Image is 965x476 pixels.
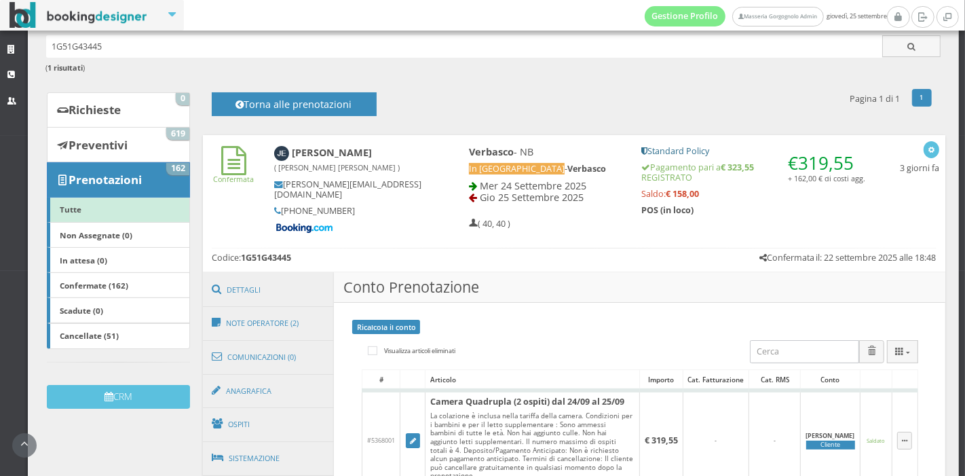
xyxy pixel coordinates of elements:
h5: Pagamento pari a REGISTRATO [641,162,865,183]
a: Ospiti [203,407,335,442]
a: Anagrafica [203,373,335,409]
small: Saldato [867,437,885,444]
img: Julian Emery [274,146,290,162]
b: Verbasco [567,163,606,175]
strong: € 158,00 [666,188,699,200]
a: Non Assegnate (0) [47,222,190,248]
div: Cliente [806,441,855,450]
a: Richieste 0 [47,92,190,128]
b: € 319,55 [645,435,678,446]
div: Colonne [887,340,918,363]
input: Cerca [750,340,859,363]
a: Tutte [47,197,190,223]
a: In attesa (0) [47,247,190,273]
img: BookingDesigner.com [10,2,147,29]
h4: - NB [469,146,624,158]
button: Torna alle prenotazioni [212,92,377,116]
b: Preventivi [69,137,128,153]
button: Columns [887,340,918,363]
img: Booking-com-logo.png [274,222,335,234]
input: Ricerca cliente - (inserisci il codice, il nome, il cognome, il numero di telefono o la mail) [46,35,883,58]
span: 319,55 [798,151,854,175]
h5: [PHONE_NUMBER] [274,206,423,216]
div: # [362,370,400,389]
h5: [PERSON_NAME][EMAIL_ADDRESS][DOMAIN_NAME] [274,179,423,200]
span: € [788,151,854,175]
b: 1G51G43445 [241,252,291,263]
b: Scadute (0) [60,305,103,316]
div: Cat. Fatturazione [683,370,749,389]
button: CRM [47,385,190,409]
div: Conto [801,370,859,389]
strong: € 323,55 [721,162,754,173]
small: + 162,00 € di costi agg. [788,173,865,183]
b: Confermate (162) [60,280,128,291]
h5: ( 40, 40 ) [469,219,510,229]
span: 162 [166,163,189,175]
b: Richieste [69,102,121,117]
a: Cancellate (51) [47,323,190,349]
h3: Conto Prenotazione [334,272,945,303]
label: Visualizza articoli eliminati [368,343,455,359]
a: Prenotazioni 162 [47,162,190,198]
span: #5368001 [367,436,395,445]
span: In [GEOGRAPHIC_DATA] [469,163,565,175]
b: [PERSON_NAME] [274,146,400,173]
h5: Standard Policy [641,146,865,156]
h5: Confermata il: 22 settembre 2025 alle 18:48 [759,253,936,263]
a: Scadute (0) [47,297,190,323]
a: 1 [912,89,932,107]
h5: 3 giorni fa [900,163,939,173]
b: In attesa (0) [60,255,107,266]
a: Confermata [214,163,254,184]
span: Mer 24 Settembre 2025 [480,179,586,192]
b: Camera Quadrupla (2 ospiti) dal 24/09 al 25/09 [430,396,624,407]
span: 619 [166,128,189,140]
b: Tutte [60,204,81,215]
b: POS (in loco) [641,204,694,216]
b: Prenotazioni [69,172,142,187]
a: Note Operatore (2) [203,306,335,341]
a: Sistemazione [203,441,335,476]
a: Preventivi 619 [47,127,190,162]
div: Articolo [425,370,639,389]
h6: ( ) [46,64,941,73]
a: Masseria Gorgognolo Admin [732,7,823,26]
h5: Pagina 1 di 1 [850,94,900,104]
b: Verbasco [469,145,514,158]
b: Non Assegnate (0) [60,230,132,240]
div: Importo [640,370,683,389]
a: Comunicazioni (0) [203,340,335,375]
a: Ricalcola il conto [352,320,420,334]
a: Dettagli [203,272,335,308]
span: Gio 25 Settembre 2025 [480,191,584,204]
b: 1 risultati [48,62,83,73]
h5: Codice: [212,253,291,263]
b: [PERSON_NAME] [806,431,855,440]
small: ( [PERSON_NAME] [PERSON_NAME] ) [274,162,400,172]
span: giovedì, 25 settembre [645,6,887,26]
h5: Saldo: [641,189,865,199]
a: Confermate (162) [47,272,190,298]
div: Cat. RMS [749,370,800,389]
span: 0 [176,93,189,105]
b: Cancellate (51) [60,330,119,341]
h5: - [469,164,624,174]
h4: Torna alle prenotazioni [227,98,361,120]
a: Gestione Profilo [645,6,726,26]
